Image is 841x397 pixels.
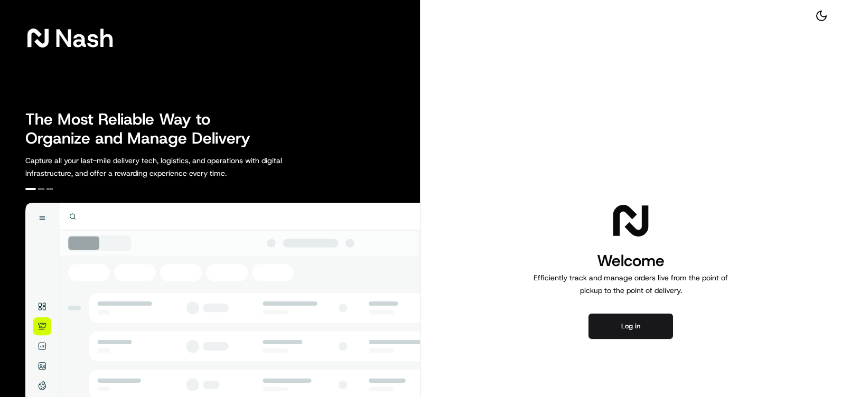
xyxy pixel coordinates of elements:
[25,110,262,148] h2: The Most Reliable Way to Organize and Manage Delivery
[588,314,673,339] button: Log in
[529,271,732,297] p: Efficiently track and manage orders live from the point of pickup to the point of delivery.
[55,27,114,49] span: Nash
[529,250,732,271] h1: Welcome
[25,154,330,179] p: Capture all your last-mile delivery tech, logistics, and operations with digital infrastructure, ...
